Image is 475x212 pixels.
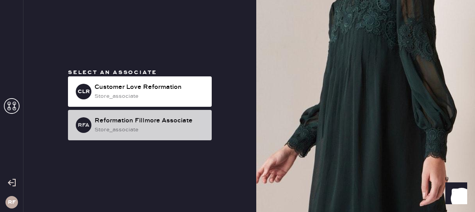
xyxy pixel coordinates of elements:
div: Reformation Fillmore Associate [95,116,205,125]
h3: CLR [78,89,90,94]
span: Select an associate [68,69,157,76]
div: store_associate [95,125,205,134]
h3: RF [8,200,16,205]
iframe: Front Chat [438,177,471,210]
h3: RFA [78,122,89,128]
div: Customer Love Reformation [95,83,205,92]
div: store_associate [95,92,205,101]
